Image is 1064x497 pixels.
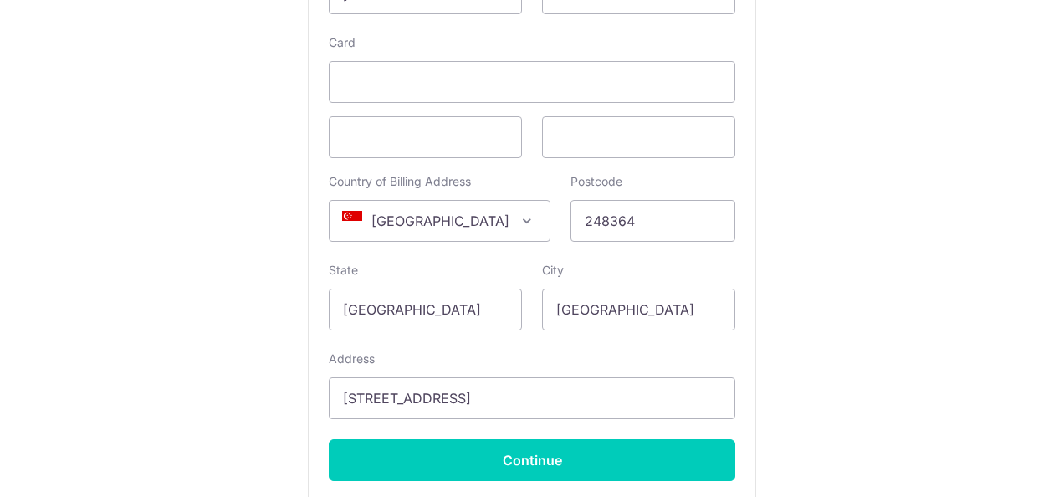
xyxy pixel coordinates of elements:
input: Example 123456 [570,200,735,242]
label: Card [329,34,356,51]
label: State [329,262,358,279]
iframe: Secure card security code input frame [556,127,721,147]
iframe: Secure card expiration date input frame [343,127,508,147]
label: Address [329,351,375,367]
span: Singapore [330,201,550,241]
input: Continue [329,439,735,481]
span: Singapore [329,200,550,242]
iframe: Secure card number input frame [343,72,721,92]
label: City [542,262,564,279]
label: Postcode [570,173,622,190]
label: Country of Billing Address [329,173,471,190]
